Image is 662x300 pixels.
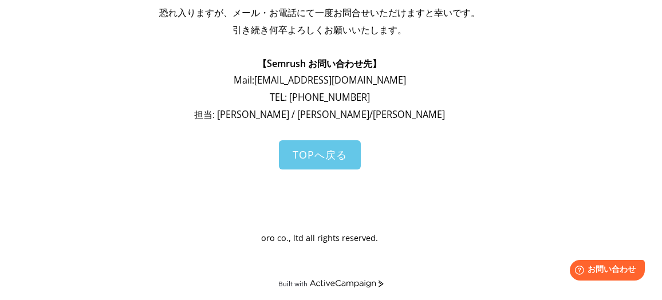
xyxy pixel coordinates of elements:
div: Built with [278,279,308,288]
span: oro co., ltd all rights reserved. [261,232,378,243]
span: TEL: [PHONE_NUMBER] [270,91,370,104]
span: 引き続き何卒よろしくお願いいたします。 [233,23,407,36]
span: Mail: [EMAIL_ADDRESS][DOMAIN_NAME] [234,74,406,86]
span: 【Semrush お問い合わせ先】 [258,57,381,70]
iframe: Help widget launcher [560,255,649,287]
a: TOPへ戻る [279,140,361,169]
span: 担当: [PERSON_NAME] / [PERSON_NAME]/[PERSON_NAME] [194,108,445,121]
span: TOPへ戻る [293,148,347,161]
span: 恐れ入りますが、メール・お電話にて一度お問合せいただけますと幸いです。 [159,6,480,19]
